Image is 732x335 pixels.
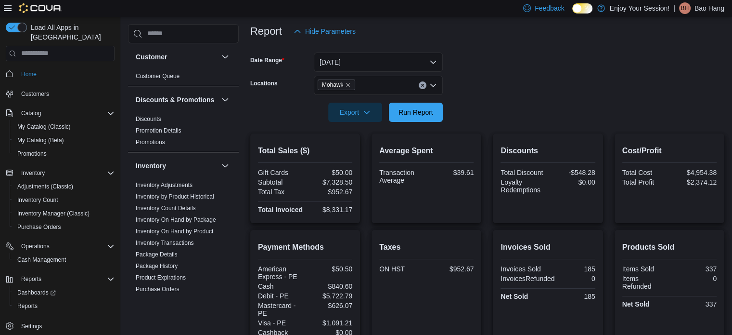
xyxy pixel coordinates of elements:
button: Customer [219,51,231,63]
span: Hide Parameters [305,27,356,36]
a: Home [17,68,40,80]
div: 185 [550,293,595,300]
span: Catalog [21,109,41,117]
button: Run Report [389,103,443,122]
span: Promotions [136,138,165,146]
span: Inventory by Product Historical [136,193,214,201]
div: Invoices Sold [501,265,546,273]
div: Gift Cards [258,169,303,176]
div: Discounts & Promotions [128,113,239,152]
button: Inventory [136,161,218,171]
span: Customers [21,90,49,98]
p: | [673,2,675,14]
span: Dashboards [17,289,56,296]
h3: Inventory [136,161,166,171]
span: Purchase Orders [13,221,115,233]
div: Transaction Average [379,169,424,184]
button: Inventory [17,167,49,179]
a: Dashboards [10,286,118,299]
button: Export [328,103,382,122]
button: Inventory [2,166,118,180]
span: My Catalog (Classic) [13,121,115,133]
h2: Invoices Sold [501,241,595,253]
span: Inventory Count [17,196,58,204]
div: Inventory [128,179,239,322]
span: Package Details [136,251,178,258]
span: Promotions [17,150,47,158]
div: 0 [559,275,595,282]
span: Settings [21,322,42,330]
div: InvoicesRefunded [501,275,554,282]
span: Load All Apps in [GEOGRAPHIC_DATA] [27,23,115,42]
a: Discounts [136,116,161,122]
button: Reports [10,299,118,313]
button: Operations [2,240,118,253]
span: Inventory Manager (Classic) [13,208,115,219]
span: Adjustments (Classic) [17,183,73,190]
span: Customers [17,88,115,100]
div: 0 [671,275,717,282]
span: Feedback [535,3,564,13]
strong: Net Sold [501,293,528,300]
div: Items Sold [622,265,668,273]
button: Inventory Manager (Classic) [10,207,118,220]
a: Customers [17,88,53,100]
span: Inventory [21,169,45,177]
span: Adjustments (Classic) [13,181,115,192]
a: Inventory On Hand by Package [136,216,216,223]
div: -$548.28 [550,169,595,176]
button: Reports [17,273,45,285]
div: ON HST [379,265,424,273]
div: $50.00 [307,169,352,176]
div: $39.61 [428,169,474,176]
span: Inventory Transactions [136,239,194,247]
div: Debit - PE [258,292,303,300]
span: Discounts [136,115,161,123]
span: Inventory Count Details [136,204,196,212]
div: Visa - PE [258,319,303,327]
div: $0.00 [550,178,595,186]
span: Mohawk [322,80,344,90]
button: Customers [2,87,118,101]
span: Reports [17,302,38,310]
button: Remove Mohawk from selection in this group [345,82,351,88]
div: $626.07 [307,302,352,309]
div: $952.67 [428,265,474,273]
span: My Catalog (Beta) [13,134,115,146]
div: Items Refunded [622,275,668,290]
a: Reports [13,300,41,312]
div: Cash [258,282,303,290]
a: Product Expirations [136,274,186,281]
div: $952.67 [307,188,352,196]
div: Mastercard - PE [258,302,303,317]
span: Settings [17,320,115,332]
span: Cash Management [13,254,115,266]
strong: Total Invoiced [258,206,303,214]
div: Total Discount [501,169,546,176]
div: $2,374.12 [671,178,717,186]
button: Operations [17,241,53,252]
div: Subtotal [258,178,303,186]
a: Package Details [136,251,178,258]
a: Adjustments (Classic) [13,181,77,192]
span: Home [17,68,115,80]
span: Purchase Orders [136,285,180,293]
span: Operations [21,242,50,250]
button: Promotions [10,147,118,161]
a: Inventory Manager (Classic) [13,208,93,219]
button: Catalog [2,107,118,120]
span: Inventory Adjustments [136,181,193,189]
span: BH [681,2,689,14]
span: My Catalog (Classic) [17,123,71,131]
a: Package History [136,263,178,269]
button: Cash Management [10,253,118,267]
button: Discounts & Promotions [136,95,218,105]
a: Purchase Orders [13,221,65,233]
div: $7,328.50 [307,178,352,186]
h3: Report [250,26,282,37]
label: Date Range [250,56,284,64]
button: Inventory Count [10,193,118,207]
p: Bao Hang [694,2,724,14]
